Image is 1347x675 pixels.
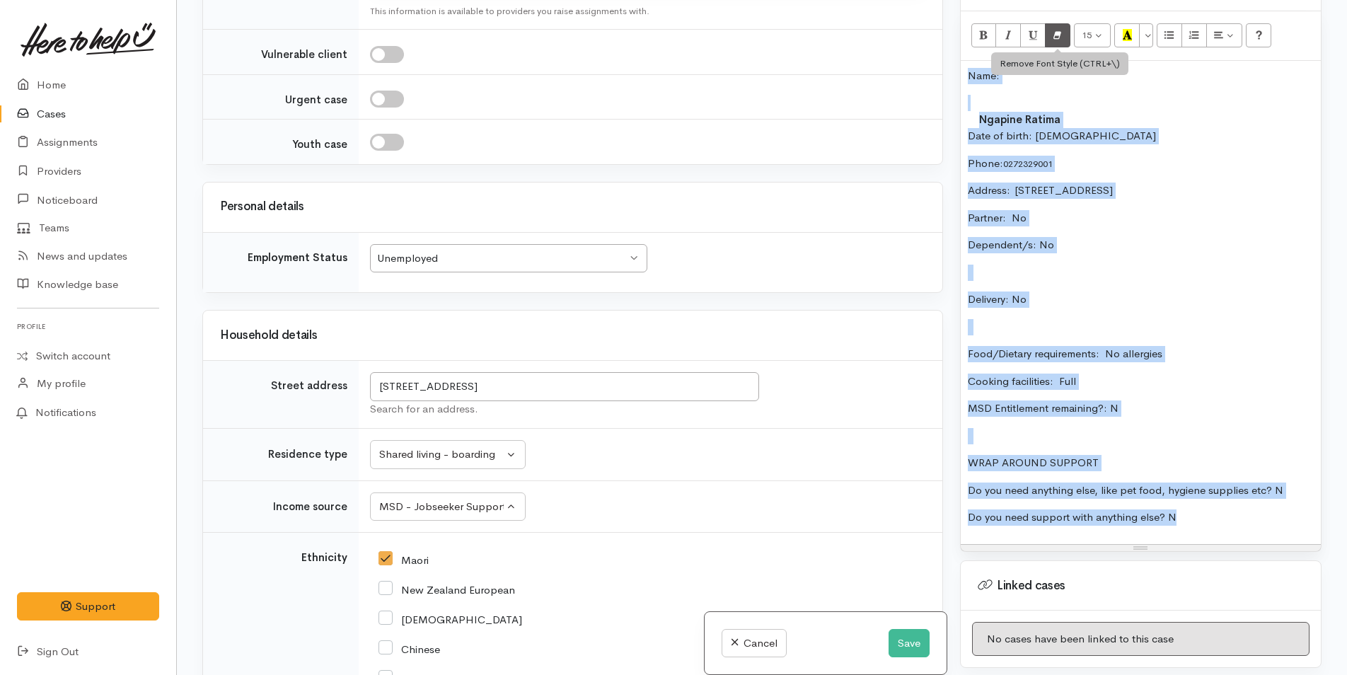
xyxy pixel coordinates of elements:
[722,629,786,658] a: Cancel
[968,128,1314,144] p: Date of birth: [DEMOGRAPHIC_DATA]
[17,592,159,621] button: Support
[968,156,1314,172] p: Phone:
[968,210,1314,226] p: Partner: No
[1020,23,1046,47] button: Underline (CTRL+U)
[370,440,526,469] button: Shared living - boarding
[971,23,997,47] button: Bold (CTRL+B)
[968,292,1314,308] p: Delivery: No
[1074,23,1111,47] button: Font Size
[968,455,1314,471] p: WRAP AROUND SUPPORT
[889,629,930,658] button: Save
[220,329,925,342] h3: Household details
[285,92,347,108] label: Urgent case
[1181,23,1207,47] button: Ordered list (CTRL+SHIFT+NUM8)
[968,183,1314,199] p: Address: [STREET_ADDRESS]
[1003,158,1053,170] a: 0272329001
[968,237,1314,253] p: Dependent/s: No
[370,492,526,521] button: MSD - Jobseeker Support
[261,47,347,63] label: Vulnerable client
[370,4,925,18] div: This information is available to providers you raise assignments with.
[1157,23,1182,47] button: Unordered list (CTRL+SHIFT+NUM7)
[220,200,925,214] h3: Personal details
[1139,23,1153,47] button: More Color
[1082,29,1092,41] span: 15
[968,374,1314,390] p: Cooking facilities: Full
[968,346,1314,362] p: Food/Dietary requirements: No allergies
[370,372,759,401] input: Enter a location
[968,68,1314,84] p: Name:
[979,112,1060,126] span: Ngapine Ratima
[273,499,347,515] label: Income source
[378,644,440,654] label: Chinese
[301,550,347,566] label: Ethnicity
[961,545,1321,551] div: Resize
[978,579,1304,593] h3: Linked cases
[292,137,347,153] label: Youth case
[1246,23,1271,47] button: Help
[379,499,504,515] div: MSD - Jobseeker Support
[968,483,1314,499] p: Do you need anything else, like pet food, hygiene supplies etc? N
[370,401,925,417] div: Search for an address.
[968,509,1314,526] p: Do you need support with anything else? N
[377,250,627,267] div: Unemployed
[271,378,347,394] label: Street address
[17,317,159,336] h6: Profile
[1206,23,1243,47] button: Paragraph
[1114,23,1140,47] button: Recent Color
[378,614,522,625] label: [DEMOGRAPHIC_DATA]
[220,250,347,266] div: Employment Status
[995,23,1021,47] button: Italic (CTRL+I)
[378,555,429,565] label: Maori
[972,622,1310,657] div: No cases have been linked to this case
[1045,23,1070,47] button: Remove Font Style (CTRL+\)
[268,446,347,463] label: Residence type
[968,400,1314,417] p: MSD Entitlement remaining?: N
[991,52,1128,75] div: Remove Font Style (CTRL+\)
[378,584,515,595] label: New Zealand European
[379,446,504,463] div: Shared living - boarding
